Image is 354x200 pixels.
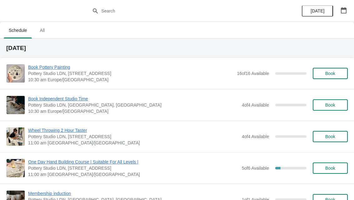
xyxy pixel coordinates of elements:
[242,166,269,171] span: 5 of 6 Available
[28,96,239,102] span: Book Independent Studio Time
[6,45,348,51] h2: [DATE]
[28,64,234,70] span: Book Pottery Painting
[4,25,32,36] span: Schedule
[237,71,269,76] span: 16 of 16 Available
[313,131,348,142] button: Book
[28,108,239,114] span: 10:30 am Europe/[GEOGRAPHIC_DATA]
[7,64,25,82] img: Book Pottery Painting | Pottery Studio LDN, Unit 1.3, Building A4, 10 Monro Way, London, SE10 0EJ...
[28,190,239,197] span: Membership induction
[311,8,324,13] span: [DATE]
[7,96,25,114] img: Book Independent Studio Time | Pottery Studio LDN, London, UK | 10:30 am Europe/London
[242,102,269,107] span: 4 of 4 Available
[242,134,269,139] span: 4 of 4 Available
[302,5,333,17] button: [DATE]
[7,127,25,146] img: Wheel Throwing 2 Hour Taster | Pottery Studio LDN, Unit 1.3, Building A4, 10 Monro Way, London, S...
[313,68,348,79] button: Book
[325,102,335,107] span: Book
[325,71,335,76] span: Book
[34,25,50,36] span: All
[28,159,239,165] span: One Day Hand Building Course | Suitable For All Levels |
[325,134,335,139] span: Book
[28,70,234,77] span: Pottery Studio LDN, [STREET_ADDRESS]
[101,5,266,17] input: Search
[313,162,348,174] button: Book
[28,127,239,133] span: Wheel Throwing 2 Hour Taster
[28,171,239,177] span: 11:00 am [GEOGRAPHIC_DATA]/[GEOGRAPHIC_DATA]
[7,159,25,177] img: One Day Hand Building Course | Suitable For All Levels | | Pottery Studio LDN, Unit 1.3, Building...
[28,165,239,171] span: Pottery Studio LDN, [STREET_ADDRESS]
[28,140,239,146] span: 11:00 am [GEOGRAPHIC_DATA]/[GEOGRAPHIC_DATA]
[28,102,239,108] span: Pottery Studio LDN, [GEOGRAPHIC_DATA], [GEOGRAPHIC_DATA]
[28,133,239,140] span: Pottery Studio LDN, [STREET_ADDRESS]
[325,166,335,171] span: Book
[28,77,234,83] span: 10:30 am Europe/[GEOGRAPHIC_DATA]
[313,99,348,111] button: Book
